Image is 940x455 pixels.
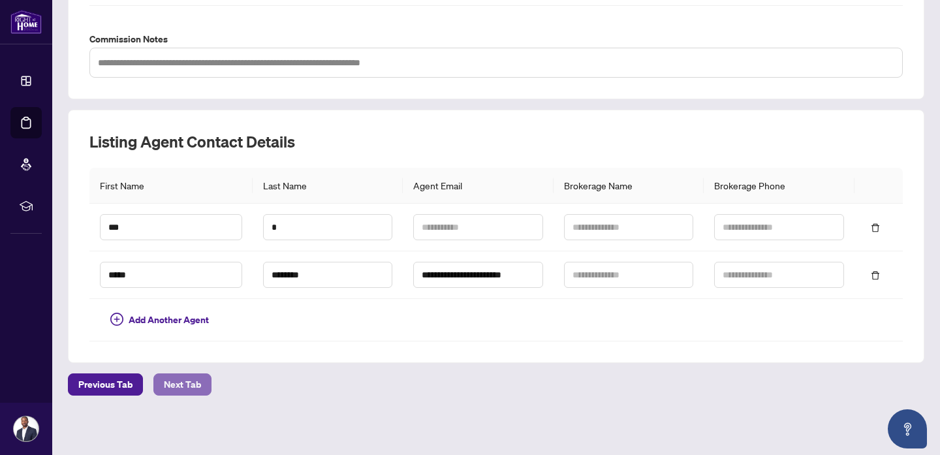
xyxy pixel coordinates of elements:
button: Next Tab [153,373,211,396]
th: First Name [89,168,253,204]
th: Brokerage Name [554,168,704,204]
button: Previous Tab [68,373,143,396]
span: Next Tab [164,374,201,395]
span: plus-circle [110,313,123,326]
span: Add Another Agent [129,313,209,327]
img: Profile Icon [14,416,39,441]
img: logo [10,10,42,34]
th: Last Name [253,168,403,204]
button: Open asap [888,409,927,448]
span: delete [871,271,880,280]
span: delete [871,223,880,232]
th: Brokerage Phone [704,168,854,204]
h2: Listing Agent Contact Details [89,131,903,152]
span: Previous Tab [78,374,133,395]
label: Commission Notes [89,32,903,46]
th: Agent Email [403,168,553,204]
button: Add Another Agent [100,309,219,330]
